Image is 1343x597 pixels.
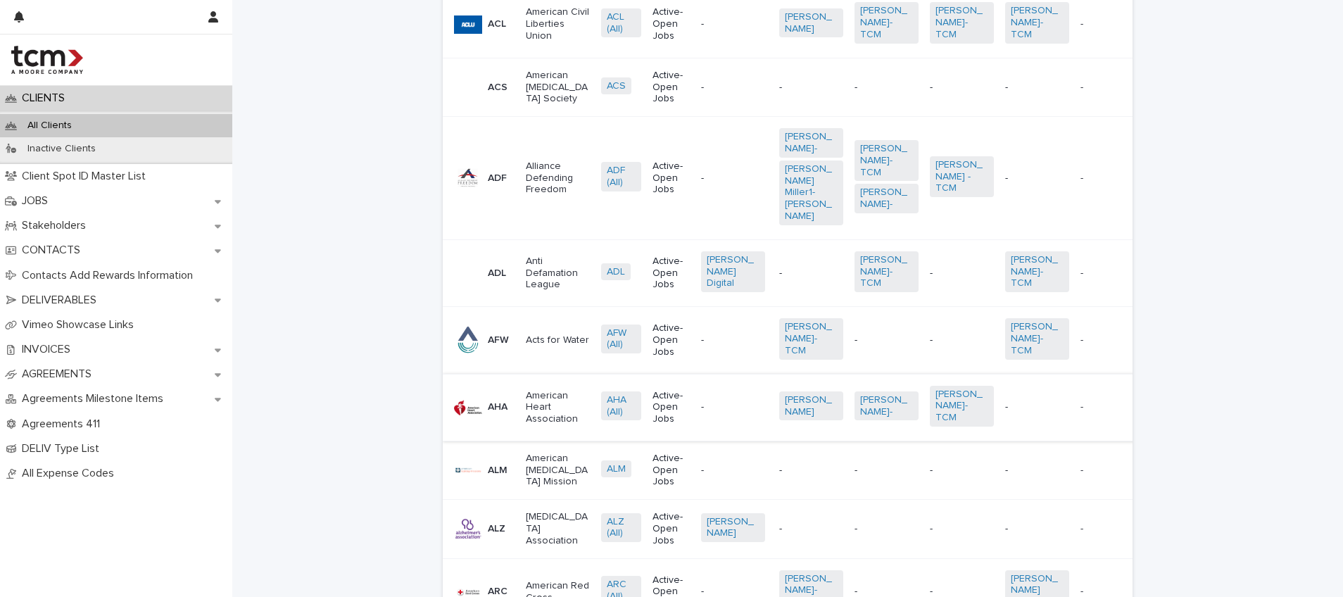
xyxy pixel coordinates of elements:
[860,254,913,289] a: [PERSON_NAME]-TCM
[652,161,690,196] p: Active-Open Jobs
[16,318,145,332] p: Vimeo Showcase Links
[607,11,636,35] a: ACL (All)
[488,334,509,346] p: AFW
[607,80,626,92] a: ACS
[16,219,97,232] p: Stakeholders
[855,465,919,477] p: -
[607,394,636,418] a: AHA (All)
[488,268,506,279] p: ADL
[860,5,913,40] a: [PERSON_NAME]-TCM
[1011,254,1064,289] a: [PERSON_NAME]-TCM
[526,390,590,425] p: American Heart Association
[16,417,111,431] p: Agreements 411
[652,256,690,291] p: Active-Open Jobs
[607,327,636,351] a: AFW (All)
[652,511,690,546] p: Active-Open Jobs
[526,511,590,546] p: [MEDICAL_DATA] Association
[701,465,765,477] p: -
[526,453,590,488] p: American [MEDICAL_DATA] Mission
[779,268,843,279] p: -
[785,394,838,418] a: [PERSON_NAME]
[701,334,765,346] p: -
[701,401,765,413] p: -
[855,523,919,535] p: -
[443,117,1247,240] tr: ADFAlliance Defending FreedomADF (All) Active-Open Jobs-[PERSON_NAME]- [PERSON_NAME] Miller1-[PER...
[701,18,765,30] p: -
[1005,523,1069,535] p: -
[701,172,765,184] p: -
[935,389,988,424] a: [PERSON_NAME]-TCM
[860,394,913,418] a: [PERSON_NAME]-
[607,463,626,475] a: ALM
[855,82,919,94] p: -
[526,70,590,105] p: American [MEDICAL_DATA] Society
[1005,465,1069,477] p: -
[779,82,843,94] p: -
[16,442,111,455] p: DELIV Type List
[443,374,1247,441] tr: AHAAmerican Heart AssociationAHA (All) Active-Open Jobs-[PERSON_NAME] [PERSON_NAME]- [PERSON_NAME...
[785,11,838,35] a: [PERSON_NAME]
[779,465,843,477] p: -
[607,516,636,540] a: ALZ (All)
[16,170,157,183] p: Client Spot ID Master List
[1080,332,1086,346] p: -
[16,143,107,155] p: Inactive Clients
[488,172,507,184] p: ADF
[16,392,175,406] p: Agreements Milestone Items
[785,131,838,155] a: [PERSON_NAME]-
[16,467,125,480] p: All Expense Codes
[1005,82,1069,94] p: -
[930,523,994,535] p: -
[1080,15,1086,30] p: -
[652,70,690,105] p: Active-Open Jobs
[488,523,505,535] p: ALZ
[526,6,590,42] p: American Civil Liberties Union
[652,322,690,358] p: Active-Open Jobs
[16,343,82,356] p: INVOICES
[860,187,913,210] a: [PERSON_NAME]-
[779,523,843,535] p: -
[16,367,103,381] p: AGREEMENTS
[1080,170,1086,184] p: -
[607,165,636,189] a: ADF (All)
[443,307,1247,374] tr: AFWActs for WaterAFW (All) Active-Open Jobs-[PERSON_NAME]-TCM --[PERSON_NAME]-TCM -- -
[930,268,994,279] p: -
[11,46,83,74] img: 4hMmSqQkux38exxPVZHQ
[443,441,1247,499] tr: ALMAmerican [MEDICAL_DATA] MissionALM Active-Open Jobs------- -
[1005,401,1069,413] p: -
[855,334,919,346] p: -
[526,256,590,291] p: Anti Defamation League
[443,58,1247,116] tr: ACSAmerican [MEDICAL_DATA] SocietyACS Active-Open Jobs------- -
[930,465,994,477] p: -
[1080,265,1086,279] p: -
[930,334,994,346] p: -
[488,465,507,477] p: ALM
[652,6,690,42] p: Active-Open Jobs
[16,244,92,257] p: CONTACTS
[1005,172,1069,184] p: -
[1080,462,1086,477] p: -
[1080,520,1086,535] p: -
[785,163,838,222] a: [PERSON_NAME] Miller1-[PERSON_NAME]
[607,266,625,278] a: ADL
[1080,398,1086,413] p: -
[1011,321,1064,356] a: [PERSON_NAME]-TCM
[860,143,913,178] a: [PERSON_NAME]-TCM
[488,401,507,413] p: AHA
[16,120,83,132] p: All Clients
[488,82,507,94] p: ACS
[16,269,204,282] p: Contacts Add Rewards Information
[1011,5,1064,40] a: [PERSON_NAME]-TCM
[707,254,759,289] a: [PERSON_NAME] Digital
[652,390,690,425] p: Active-Open Jobs
[1080,79,1086,94] p: -
[785,321,838,356] a: [PERSON_NAME]-TCM
[443,239,1247,306] tr: ADLAnti Defamation LeagueADL Active-Open Jobs[PERSON_NAME] Digital -[PERSON_NAME]-TCM -[PERSON_NA...
[930,82,994,94] p: -
[652,453,690,488] p: Active-Open Jobs
[701,82,765,94] p: -
[488,18,506,30] p: ACL
[16,92,76,105] p: CLIENTS
[935,5,988,40] a: [PERSON_NAME]-TCM
[707,516,759,540] a: [PERSON_NAME]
